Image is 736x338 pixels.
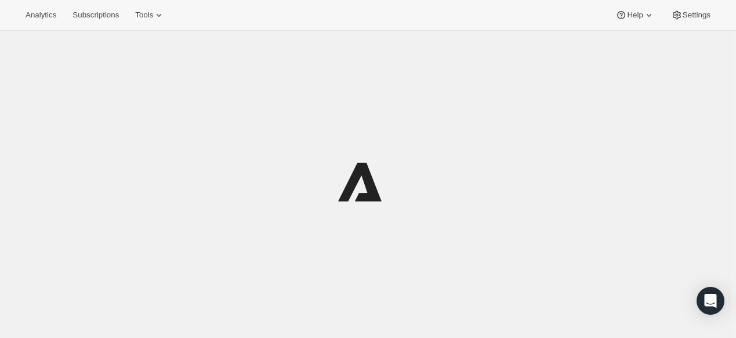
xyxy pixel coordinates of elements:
button: Settings [664,7,717,23]
span: Subscriptions [72,10,119,20]
button: Analytics [19,7,63,23]
span: Analytics [26,10,56,20]
span: Tools [135,10,153,20]
button: Help [608,7,661,23]
span: Settings [683,10,710,20]
button: Subscriptions [66,7,126,23]
button: Tools [128,7,172,23]
span: Help [627,10,643,20]
div: Open Intercom Messenger [697,287,724,315]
